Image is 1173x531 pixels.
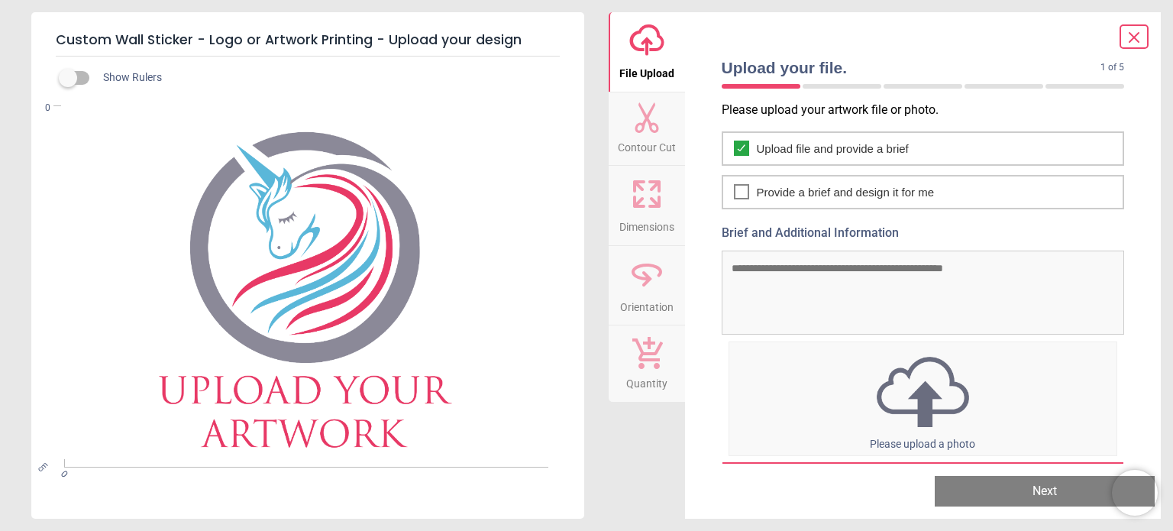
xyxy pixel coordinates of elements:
span: 1 of 5 [1100,61,1124,74]
span: Quantity [626,369,667,392]
h5: Custom Wall Sticker - Logo or Artwork Printing - Upload your design [56,24,560,57]
span: cm [36,460,50,474]
span: Dimensions [619,212,674,235]
button: Orientation [609,246,685,325]
span: Orientation [620,293,674,316]
iframe: Brevo live chat [1112,470,1158,516]
span: Contour Cut [618,133,676,156]
span: Please upload a photo [870,438,975,450]
span: Upload your file. [722,57,1101,79]
p: Please upload your artwork file or photo. [722,102,1137,118]
div: Show Rulers [68,69,584,87]
span: Provide a brief and design it for me [757,184,935,200]
label: Brief and Additional Information [722,225,1125,241]
button: Quantity [609,325,685,402]
button: Contour Cut [609,92,685,166]
span: Upload file and provide a brief [757,141,909,157]
span: File Upload [619,59,674,82]
span: 0 [57,468,67,478]
div: Upload File [722,462,1124,493]
button: Dimensions [609,166,685,245]
button: File Upload [609,12,685,92]
img: upload icon [729,352,1117,432]
span: 0 [21,102,50,115]
button: Next [935,476,1155,507]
